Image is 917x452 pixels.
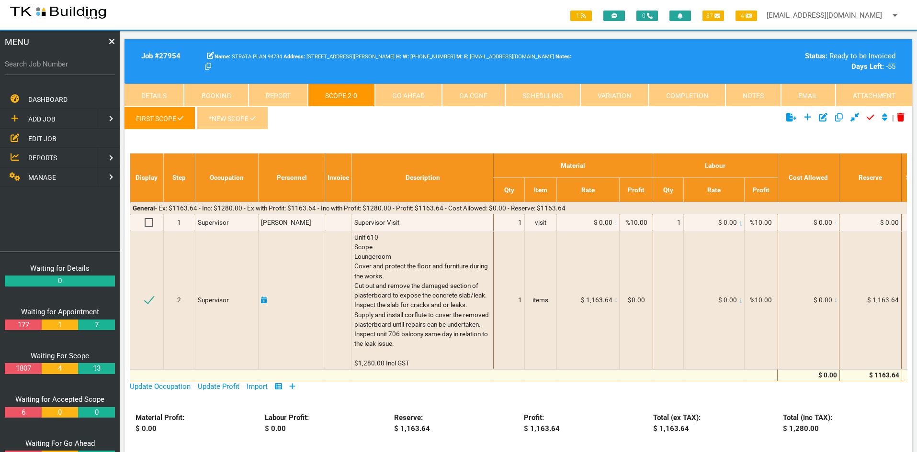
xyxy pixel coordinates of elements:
span: Unit 610 Scope Loungeroom Cover and protect the floor and furniture during the works. Cut out and... [354,233,490,367]
span: 2 [177,296,181,304]
span: STRATA PLAN 94734 [215,54,282,60]
div: $ 1163.64 [842,370,899,380]
span: 87 [702,11,724,21]
b: E: [464,54,468,60]
span: $ 0.00 [718,296,737,304]
span: 1 [518,219,522,226]
a: 7 [78,320,114,331]
span: $ 0.00 [814,219,832,226]
a: Update Occupation [130,382,191,391]
div: $ 0.00 [780,370,837,380]
a: Show/Hide Columns [275,382,282,391]
a: 1 [42,320,78,331]
span: %10.00 [750,219,772,226]
a: 0 [42,407,78,418]
a: Click here copy customer information. [205,62,211,71]
span: Supervisor [198,296,229,304]
a: 1807 [5,363,41,374]
a: Add Row [289,382,295,391]
label: Search Job Number [5,59,115,70]
div: Labour Profit: $ 0.00 [260,412,389,434]
td: [PERSON_NAME] [259,214,325,231]
th: Display [130,153,163,202]
span: $ 1,163.64 [581,296,612,304]
span: $0.00 [628,296,645,304]
a: Waiting For Scope [31,352,89,360]
b: Status: [805,52,827,60]
th: Profit [620,177,653,202]
th: Rate [684,177,745,202]
span: $ 0.00 [814,296,832,304]
th: Labour [653,153,778,177]
a: Email [781,84,835,107]
a: *New Scope [197,107,268,130]
span: MENU [5,35,29,48]
a: Notes [725,84,781,107]
div: Total (inc TAX): $ 1,280.00 [777,412,906,434]
td: $ 0.00 [839,214,902,231]
div: | [783,107,907,130]
span: Supervisor [198,219,229,226]
img: s3file [10,5,107,20]
a: 177 [5,320,41,331]
a: 6 [5,407,41,418]
a: Waiting For Go Ahead [25,439,95,448]
a: Completion [648,84,725,107]
span: items [532,296,548,304]
div: Reserve: $ 1,163.64 [389,412,518,434]
a: Go Ahead [375,84,442,107]
a: Details [125,84,184,107]
th: Personnel [259,153,325,202]
b: Job # 27954 [141,52,181,60]
a: Booking [184,84,248,107]
a: 0 [78,407,114,418]
span: $ 0.00 [594,219,612,226]
div: Material Profit: $ 0.00 [130,412,259,434]
span: ADD JOB [28,115,56,123]
b: M: [456,54,463,60]
span: Supervisor Visit [354,219,399,226]
b: Days Left: [851,62,884,71]
span: 0 [636,11,658,21]
a: Waiting for Appointment [21,308,99,316]
span: [PHONE_NUMBER] [403,54,455,60]
a: Import [247,382,268,391]
span: DASHBOARD [28,96,68,103]
span: visit [535,219,546,226]
b: Name: [215,54,230,60]
b: General [133,204,155,212]
a: Scope 2-0 [308,84,374,107]
b: W: [403,54,409,60]
th: Item [524,177,556,202]
b: Address: [283,54,305,60]
b: H: [396,54,401,60]
div: Profit: $ 1,163.64 [518,412,647,434]
th: Qty [494,177,525,202]
th: Cost Allowed [778,153,839,202]
th: Occupation [195,153,259,202]
span: [STREET_ADDRESS][PERSON_NAME] [283,54,395,60]
span: REPORTS [28,154,57,162]
div: Total (ex TAX): $ 1,163.64 [648,412,777,434]
a: 4 [42,363,78,374]
span: EDIT JOB [28,134,57,142]
a: Waiting for Accepted Scope [15,395,104,404]
span: 1 [677,219,681,226]
span: 1 [518,296,522,304]
span: %10.00 [750,296,772,304]
span: 4 [736,11,757,21]
a: First Scope [125,107,195,130]
a: GA Conf [442,84,505,107]
th: Step [163,153,195,202]
a: Click here to add schedule. [261,296,267,304]
td: $ 1,163.64 [839,231,902,369]
th: Rate [556,177,620,202]
th: Profit [745,177,778,202]
th: Qty [653,177,684,202]
th: Description [352,153,494,202]
span: 1 [570,11,592,21]
a: Attachment [836,84,912,107]
span: 1 [177,219,181,226]
a: Update Profit [198,382,239,391]
a: 0 [5,276,115,287]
